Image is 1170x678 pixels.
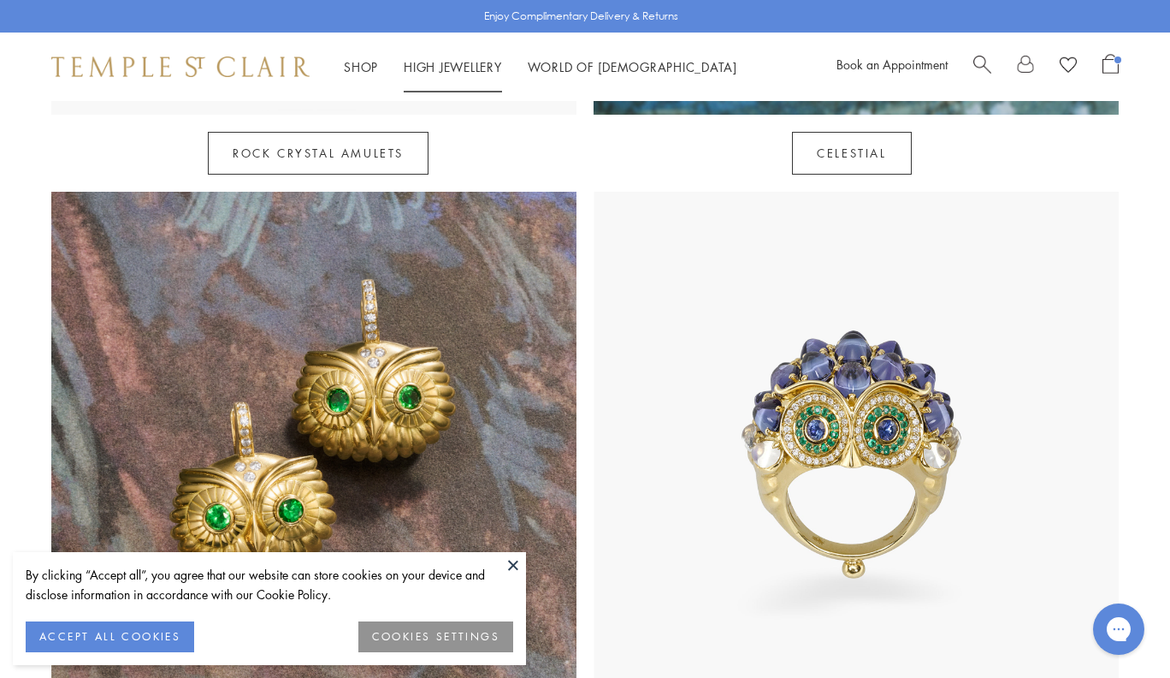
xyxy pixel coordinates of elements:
a: High JewelleryHigh Jewellery [404,58,502,75]
img: Temple St. Clair [51,56,310,77]
nav: Main navigation [344,56,737,78]
a: ShopShop [344,58,378,75]
a: Rock Crystal Amulets [208,132,428,175]
a: World of [DEMOGRAPHIC_DATA]World of [DEMOGRAPHIC_DATA] [528,58,737,75]
a: View Wishlist [1060,54,1077,80]
button: COOKIES SETTINGS [358,621,513,652]
div: By clicking “Accept all”, you agree that our website can store cookies on your device and disclos... [26,565,513,604]
a: Celestial [792,132,911,175]
a: Book an Appointment [836,56,948,73]
a: Open Shopping Bag [1102,54,1119,80]
iframe: Gorgias live chat messenger [1084,598,1153,661]
p: Enjoy Complimentary Delivery & Returns [484,8,678,25]
a: Search [973,54,991,80]
button: ACCEPT ALL COOKIES [26,621,194,652]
